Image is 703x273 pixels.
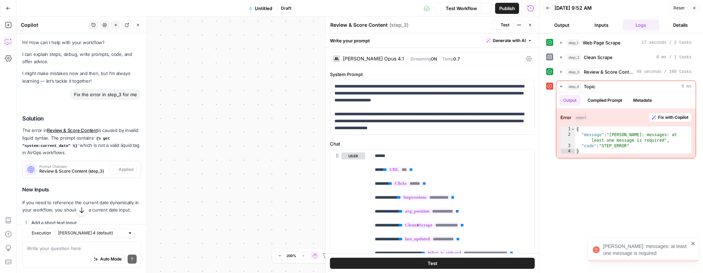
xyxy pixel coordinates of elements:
[649,113,692,122] button: Fix with Copilot
[559,95,581,106] button: Output
[673,5,685,11] span: Reset
[561,126,575,132] div: 1
[407,55,410,62] span: |
[330,22,388,28] textarea: Review & Score Content
[484,36,535,45] button: Generate with AI
[623,19,660,31] button: Logs
[341,152,365,159] button: user
[629,95,656,106] button: Metadata
[431,56,437,61] span: ON
[567,39,580,46] span: step_1
[22,127,141,156] p: The error in is caused by invalid liquid syntax. The prompt contains which is not a valid liquid ...
[70,89,141,100] div: Fix the error in step_3 for me
[442,56,453,61] span: Temp
[556,92,696,158] div: 0 ms
[22,185,141,195] h3: New Inputs
[286,253,296,258] span: 200%
[681,83,692,90] span: 0 ms
[21,22,87,28] div: Copilot
[499,5,515,12] span: Publish
[22,51,141,65] p: I can explain steps, debug, write prompts, code, and offer advice.
[491,20,512,30] button: Test
[22,39,141,46] p: Hi! How can I help with your workflow?
[39,165,106,168] span: Prompt Changes
[567,54,581,61] span: step_2
[583,95,626,106] button: Compiled Prompt
[583,39,621,46] span: Web Page Scrape
[574,114,588,121] span: object
[389,22,409,28] span: ( step_3 )
[493,38,526,44] span: Generate with AI
[584,83,596,90] span: Topic
[39,168,106,174] span: Review & Score Content (step_3)
[556,66,696,77] button: 49 seconds / 160 tasks
[428,260,437,267] span: Test
[281,5,291,11] span: Draft
[658,114,688,121] span: Fix with Copilot
[31,220,76,225] strong: Add a short text input
[583,19,620,31] button: Inputs
[453,56,460,61] span: 0.7
[670,3,688,13] button: Reset
[244,3,276,14] button: Untitled
[109,165,137,174] button: Applied
[343,56,404,61] div: [PERSON_NAME] Opus 4.1
[501,22,509,28] span: Test
[543,19,580,31] button: Output
[22,199,141,214] p: If you need to reference the current date dynamically in your workflow, you should add a current ...
[603,243,689,257] div: [PERSON_NAME]: messages: at least one message is required
[47,127,97,133] a: Review & Score Content
[556,52,696,63] button: 0 ms / 1 tasks
[556,81,696,92] button: 0 ms
[410,56,431,61] span: Streaming
[446,5,477,12] span: Test Workflow
[437,55,442,62] span: |
[561,132,575,143] div: 2
[560,114,571,121] strong: Error
[561,143,575,149] div: 3
[32,230,51,236] span: Execution
[22,136,110,148] code: {% get "system:current_date" %}
[255,5,272,12] span: Untitled
[561,149,575,154] div: 4
[567,68,581,75] span: step_3
[637,69,692,75] span: 49 seconds / 160 tasks
[330,71,535,78] label: System Prompt
[662,19,699,31] button: Details
[584,54,613,61] span: Clean Scrape
[22,229,54,238] button: Execution
[91,255,125,264] button: Auto Mode
[22,70,141,84] p: I might make mistakes now and then, but I’m always learning — let’s tackle it together!
[495,3,519,14] button: Publish
[100,256,122,262] span: Auto Mode
[119,166,134,173] span: Applied
[326,33,539,48] div: Write your prompt
[330,140,535,147] label: Chat
[584,68,634,75] span: Review & Score Content
[58,230,125,237] input: Claude Sonnet 4 (default)
[656,54,692,60] span: 0 ms / 1 tasks
[22,115,141,122] h2: Solution
[330,258,535,269] button: Test
[571,126,575,132] span: Toggle code folding, rows 1 through 4
[567,83,581,90] span: step_4
[641,40,692,46] span: 17 seconds / 2 tasks
[691,241,696,246] button: close
[435,3,481,14] button: Test Workflow
[556,37,696,48] button: 17 seconds / 2 tasks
